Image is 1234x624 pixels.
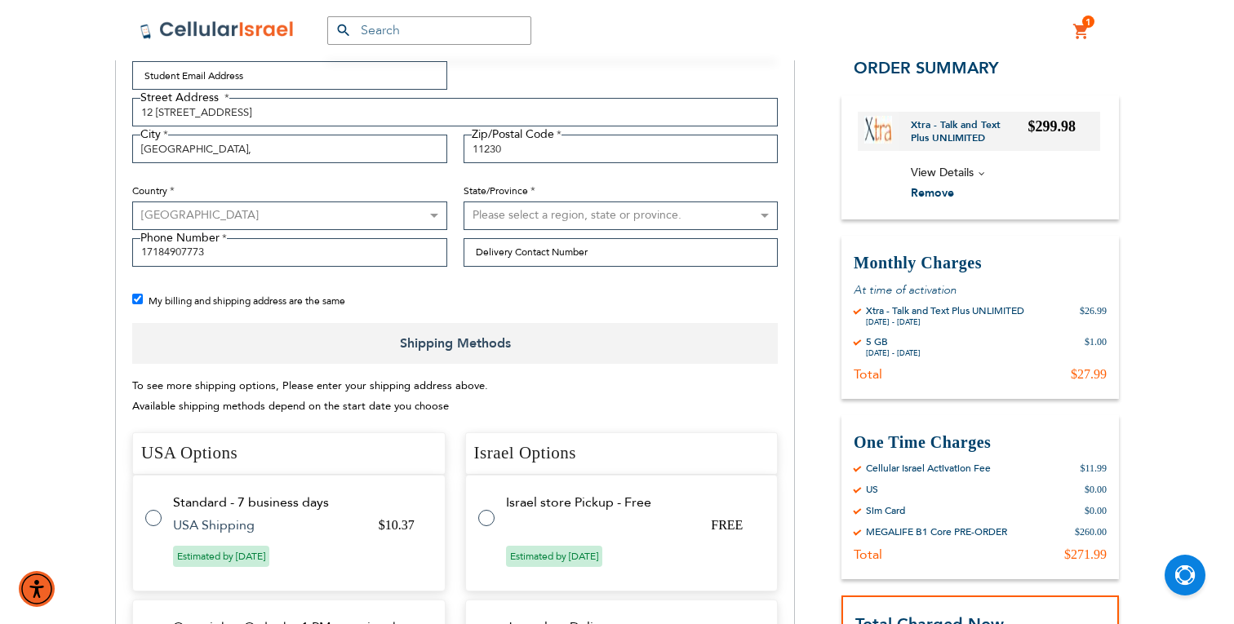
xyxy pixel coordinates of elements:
div: Xtra - Talk and Text Plus UNLIMITED [866,304,1024,317]
div: $0.00 [1085,483,1107,496]
div: Accessibility Menu [19,571,55,607]
td: Standard - 7 business days [173,495,425,510]
img: Cellular Israel Logo [140,20,295,40]
div: Total [854,366,882,383]
span: To see more shipping options, Please enter your shipping address above. Available shipping method... [132,378,488,414]
a: Xtra - Talk and Text Plus UNLIMITED [911,118,1028,144]
div: Cellular Israel Activation Fee [866,462,991,475]
img: Xtra - Talk and Text Plus UNLIMITED [864,116,892,144]
span: Remove [911,185,954,201]
div: US [866,483,878,496]
span: View Details [911,165,974,180]
div: $1.00 [1085,335,1107,358]
div: $27.99 [1071,366,1107,383]
input: Search [327,16,531,45]
td: USA Shipping [173,518,358,533]
div: $0.00 [1085,504,1107,517]
div: [DATE] - [DATE] [866,348,921,358]
div: Sim Card [866,504,905,517]
span: Shipping Methods [132,323,778,364]
h3: One Time Charges [854,431,1107,454]
span: FREE [711,518,743,532]
p: At time of activation [854,282,1107,298]
div: $26.99 [1080,304,1107,327]
span: Estimated by [DATE] [173,546,269,567]
div: Total [854,547,882,563]
h3: Monthly Charges [854,252,1107,274]
div: MEGALIFE B1 Core PRE-ORDER [866,525,1007,538]
a: 1 [1072,22,1090,42]
span: Estimated by [DATE] [506,546,602,567]
div: $260.00 [1075,525,1107,538]
span: $299.98 [1028,118,1076,135]
td: Israel store Pickup - Free [506,495,758,510]
div: [DATE] - [DATE] [866,317,1024,327]
div: 5 GB [866,335,921,348]
span: Order Summary [854,57,999,79]
div: $11.99 [1080,462,1107,475]
span: $10.37 [379,518,415,532]
div: $271.99 [1064,547,1107,563]
h4: Israel Options [465,432,779,475]
span: My billing and shipping address are the same [149,294,345,308]
h4: USA Options [132,432,446,475]
span: 1 [1085,15,1091,29]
